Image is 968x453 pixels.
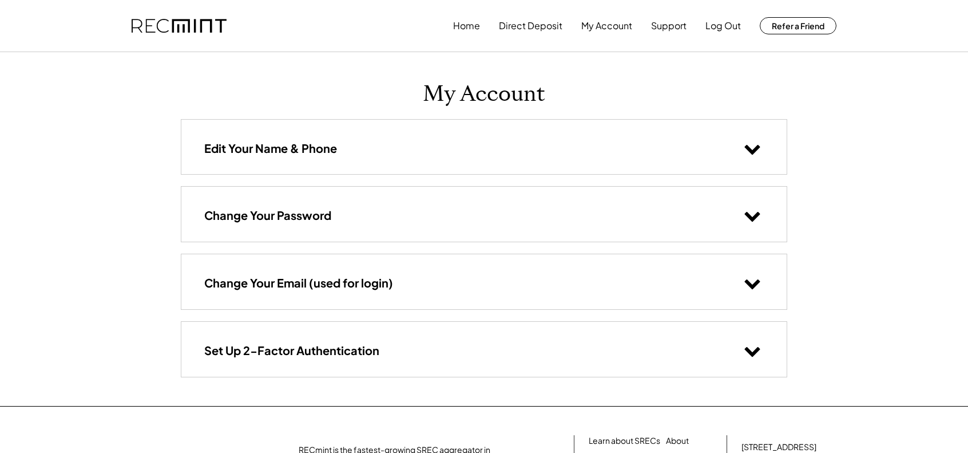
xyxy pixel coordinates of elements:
[581,14,632,37] button: My Account
[204,208,331,223] h3: Change Your Password
[760,17,836,34] button: Refer a Friend
[666,435,689,447] a: About
[651,14,687,37] button: Support
[705,14,741,37] button: Log Out
[204,343,379,358] h3: Set Up 2-Factor Authentication
[132,19,227,33] img: recmint-logotype%403x.png
[204,275,393,290] h3: Change Your Email (used for login)
[423,81,545,108] h1: My Account
[741,442,816,453] div: [STREET_ADDRESS]
[204,141,337,156] h3: Edit Your Name & Phone
[589,435,660,447] a: Learn about SRECs
[499,14,562,37] button: Direct Deposit
[453,14,480,37] button: Home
